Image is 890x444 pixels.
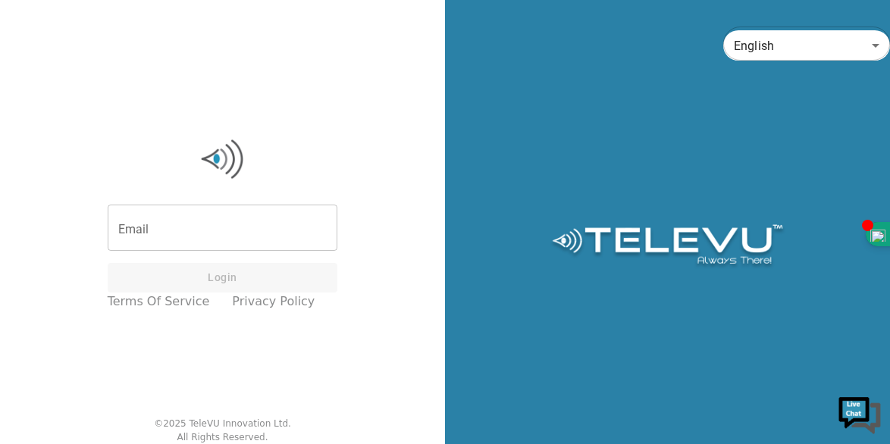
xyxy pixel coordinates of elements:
[177,430,268,444] div: All Rights Reserved.
[232,292,315,311] a: Privacy Policy
[723,24,890,67] div: English
[550,224,785,270] img: Logo
[837,391,882,436] img: Chat Widget
[108,136,338,182] img: Logo
[154,417,291,430] div: © 2025 TeleVU Innovation Ltd.
[108,292,210,311] a: Terms of Service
